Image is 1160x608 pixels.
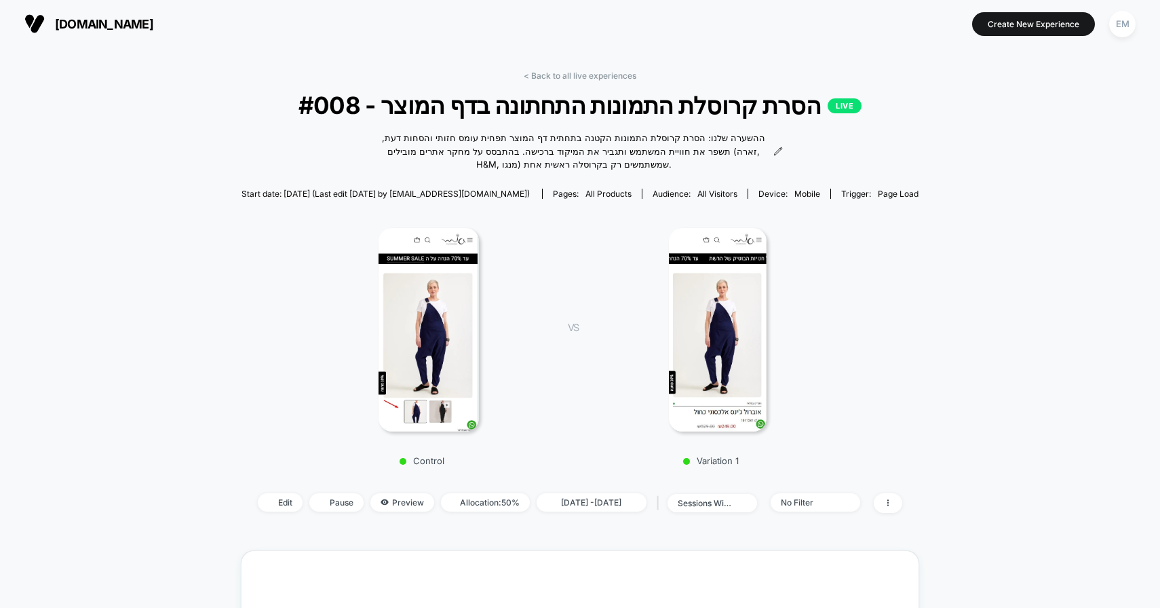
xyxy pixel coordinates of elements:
button: Create New Experience [972,12,1095,36]
span: Start date: [DATE] (Last edit [DATE] by [EMAIL_ADDRESS][DOMAIN_NAME]) [241,189,530,199]
div: Pages: [553,189,632,199]
button: [DOMAIN_NAME] [20,13,157,35]
span: [DOMAIN_NAME] [55,17,153,31]
span: Device: [748,189,830,199]
p: LIVE [828,98,862,113]
div: EM [1109,11,1136,37]
div: Audience: [653,189,737,199]
p: Control [303,455,541,466]
span: VS [568,322,579,333]
div: sessions with impression [678,498,732,508]
button: EM [1105,10,1140,38]
span: ההשערה שלנו: הסרת קרוסלת התמונות הקטנה בתחתית דף המוצר תפחית עומס חזותי והסחות דעת, תשפר את חוויי... [377,132,771,172]
span: Pause [309,493,364,512]
span: Page Load [878,189,919,199]
a: < Back to all live experiences [524,71,636,81]
span: | [653,493,668,513]
div: No Filter [781,497,835,508]
span: mobile [794,189,820,199]
span: Edit [258,493,303,512]
img: Variation 1 main [669,228,767,432]
img: Visually logo [24,14,45,34]
span: All Visitors [697,189,737,199]
span: [DATE] - [DATE] [537,493,646,512]
span: all products [585,189,632,199]
span: #008 - הסרת קרוסלת התמונות התחתונה בדף המוצר [275,91,885,119]
span: Preview [370,493,434,512]
span: Allocation: 50% [441,493,530,512]
div: Trigger: [841,189,919,199]
img: Control main [379,228,479,432]
p: Variation 1 [592,455,830,466]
